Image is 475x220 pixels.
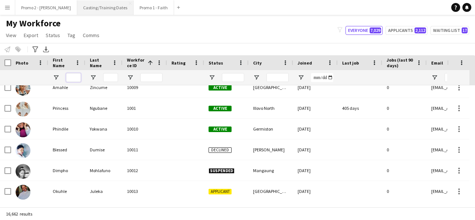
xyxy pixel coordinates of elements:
[16,81,30,96] img: Amahle Zincume
[48,160,85,181] div: Dimpho
[171,60,186,66] span: Rating
[249,98,293,118] div: Illovo North
[16,143,30,158] img: Blessed Dumise
[43,30,63,40] a: Status
[122,160,167,181] div: 10012
[42,45,50,54] app-action-btn: Export XLSX
[103,73,118,82] input: Last Name Filter Input
[16,122,30,137] img: Phindile Yokwana
[209,168,235,174] span: Suspended
[293,77,338,98] div: [DATE]
[122,119,167,139] div: 10010
[16,164,30,179] img: Dimpho Mohlafuno
[345,26,383,35] button: Everyone7,029
[83,32,99,39] span: Comms
[85,119,122,139] div: Yokwana
[122,139,167,160] div: 10011
[209,60,223,66] span: Status
[16,102,30,116] img: Princess Ngubane
[382,139,427,160] div: 0
[253,74,260,81] button: Open Filter Menu
[249,160,293,181] div: Mangaung
[382,160,427,181] div: 0
[293,139,338,160] div: [DATE]
[53,57,72,68] span: First Name
[209,74,215,81] button: Open Filter Menu
[66,73,81,82] input: First Name Filter Input
[430,26,469,35] button: Waiting list17
[249,119,293,139] div: Germiston
[382,119,427,139] div: 0
[293,119,338,139] div: [DATE]
[431,60,443,66] span: Email
[209,106,232,111] span: Active
[90,74,96,81] button: Open Filter Menu
[31,45,40,54] app-action-btn: Advanced filters
[6,18,60,29] span: My Workforce
[122,181,167,201] div: 10013
[311,73,333,82] input: Joined Filter Input
[48,77,85,98] div: Amahle
[342,60,359,66] span: Last job
[80,30,102,40] a: Comms
[140,73,163,82] input: Workforce ID Filter Input
[209,127,232,132] span: Active
[122,77,167,98] div: 10009
[293,181,338,201] div: [DATE]
[222,73,244,82] input: Status Filter Input
[85,98,122,118] div: Ngubane
[3,30,19,40] a: View
[68,32,75,39] span: Tag
[293,160,338,181] div: [DATE]
[48,181,85,201] div: Okuhle
[6,32,16,39] span: View
[249,77,293,98] div: [GEOGRAPHIC_DATA]
[209,85,232,91] span: Active
[85,139,122,160] div: Dumise
[77,0,134,15] button: Casting/Training Dates
[127,74,134,81] button: Open Filter Menu
[16,185,30,200] img: Okuhle Juleka
[293,98,338,118] div: [DATE]
[386,26,427,35] button: Applicants2,112
[298,60,312,66] span: Joined
[15,0,77,15] button: Promo 2 - [PERSON_NAME]
[253,60,262,66] span: City
[48,119,85,139] div: Phindile
[387,57,413,68] span: Jobs (last 90 days)
[48,98,85,118] div: Princess
[209,147,232,153] span: Declined
[266,73,289,82] input: City Filter Input
[21,30,41,40] a: Export
[462,27,468,33] span: 17
[382,98,427,118] div: 0
[122,98,167,118] div: 1001
[85,77,122,98] div: Zincume
[85,160,122,181] div: Mohlafuno
[415,27,426,33] span: 2,112
[209,189,232,194] span: Applicant
[16,60,28,66] span: Photo
[65,30,78,40] a: Tag
[46,32,60,39] span: Status
[370,27,381,33] span: 7,029
[431,74,438,81] button: Open Filter Menu
[90,57,109,68] span: Last Name
[85,181,122,201] div: Juleka
[249,181,293,201] div: [GEOGRAPHIC_DATA]
[249,139,293,160] div: [PERSON_NAME]
[127,57,145,68] span: Workforce ID
[298,74,304,81] button: Open Filter Menu
[24,32,38,39] span: Export
[134,0,174,15] button: Promo 1 - Faith
[338,98,382,118] div: 405 days
[382,77,427,98] div: 0
[382,181,427,201] div: 0
[48,139,85,160] div: Blessed
[53,74,59,81] button: Open Filter Menu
